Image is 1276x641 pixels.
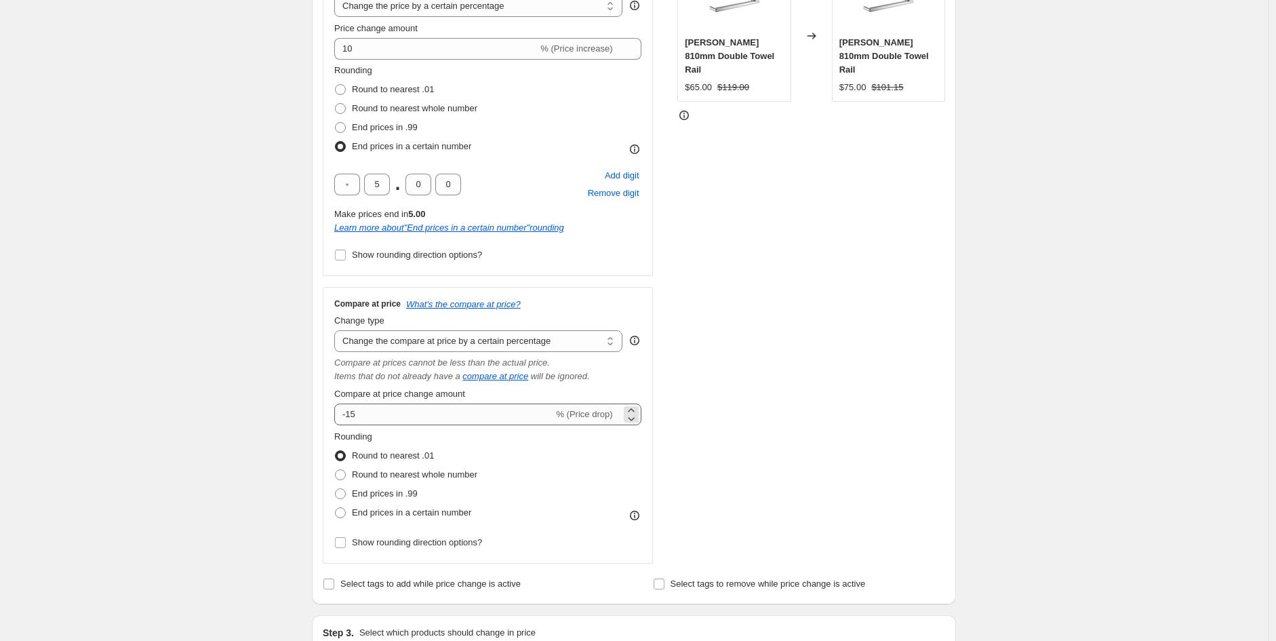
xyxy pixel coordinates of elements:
[352,450,434,461] span: Round to nearest .01
[340,579,521,589] span: Select tags to add while price change is active
[334,209,425,219] span: Make prices end in
[352,103,477,113] span: Round to nearest whole number
[628,334,641,347] div: help
[531,371,590,381] i: will be ignored.
[334,222,564,233] i: Learn more about " End prices in a certain number " rounding
[323,626,354,640] h2: Step 3.
[352,469,477,480] span: Round to nearest whole number
[334,298,401,309] h3: Compare at price
[352,250,482,260] span: Show rounding direction options?
[334,174,360,195] input: ﹡
[540,43,612,54] span: % (Price increase)
[352,141,471,151] span: End prices in a certain number
[717,81,749,94] strike: $119.00
[334,38,538,60] input: -15
[556,409,612,419] span: % (Price drop)
[334,65,372,75] span: Rounding
[352,84,434,94] span: Round to nearest .01
[352,507,471,518] span: End prices in a certain number
[334,371,460,381] i: Items that do not already have a
[603,167,641,184] button: Add placeholder
[352,122,418,132] span: End prices in .99
[839,81,866,94] div: $75.00
[359,626,536,640] p: Select which products should change in price
[839,37,929,75] span: [PERSON_NAME] 810mm Double Towel Rail
[685,37,774,75] span: [PERSON_NAME] 810mm Double Towel Rail
[435,174,461,195] input: ﹡
[408,209,425,219] b: 5.00
[334,222,564,233] a: Learn more about"End prices in a certain number"rounding
[334,431,372,442] span: Rounding
[685,81,712,94] div: $65.00
[334,23,418,33] span: Price change amount
[364,174,390,195] input: ﹡
[352,537,482,547] span: Show rounding direction options?
[394,174,401,195] span: .
[334,357,550,368] i: Compare at prices cannot be less than the actual price.
[871,81,903,94] strike: $101.15
[605,169,639,182] span: Add digit
[671,579,866,589] span: Select tags to remove while price change is active
[462,371,528,381] button: compare at price
[406,299,521,309] button: What's the compare at price?
[334,404,553,425] input: -15
[588,187,639,200] span: Remove digit
[352,488,418,499] span: End prices in .99
[334,389,465,399] span: Compare at price change amount
[405,174,431,195] input: ﹡
[334,315,384,326] span: Change type
[586,184,641,202] button: Remove placeholder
